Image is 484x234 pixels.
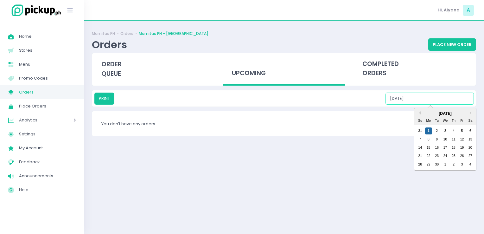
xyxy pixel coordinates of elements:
div: day-17 [442,144,449,151]
button: Next Month [470,111,473,114]
a: Mamitas PH - [GEOGRAPHIC_DATA] [139,31,208,36]
span: Help [19,186,76,194]
span: Feedback [19,158,76,166]
div: day-6 [467,127,474,134]
div: day-13 [467,136,474,143]
div: day-18 [450,144,457,151]
div: day-2 [450,161,457,168]
span: Home [19,32,76,41]
span: Aiyana [444,7,460,13]
div: day-11 [450,136,457,143]
div: Tu [433,117,440,124]
div: day-20 [467,144,474,151]
a: Orders [120,31,133,36]
span: Settings [19,130,76,138]
div: day-2 [433,127,440,134]
div: day-4 [450,127,457,134]
span: Stores [19,46,76,55]
div: day-21 [417,153,423,159]
div: upcoming [223,53,345,86]
div: day-19 [458,144,465,151]
div: month-2025-09 [416,127,474,169]
span: Orders [19,88,76,96]
div: day-16 [433,144,440,151]
span: A [463,5,474,16]
div: day-4 [467,161,474,168]
div: day-25 [450,153,457,159]
span: order queue [101,60,122,78]
div: day-5 [458,127,465,134]
div: Mo [425,117,432,124]
span: Announcements [19,172,76,180]
span: Place Orders [19,102,76,110]
div: day-10 [442,136,449,143]
a: Mamitas PH [92,31,115,36]
div: day-30 [433,161,440,168]
div: day-27 [467,153,474,159]
span: Analytics [19,116,55,124]
div: day-1 [442,161,449,168]
div: day-8 [425,136,432,143]
div: completed orders [353,53,476,84]
div: Th [450,117,457,124]
div: day-12 [458,136,465,143]
div: Orders [92,38,127,51]
button: PRINT [94,93,114,105]
div: day-24 [442,153,449,159]
div: day-14 [417,144,423,151]
div: We [442,117,449,124]
span: My Account [19,144,76,152]
div: day-28 [417,161,423,168]
div: day-7 [417,136,423,143]
div: [DATE] [414,111,476,116]
div: day-22 [425,153,432,159]
span: Hi, [438,7,443,13]
div: Sa [467,117,474,124]
button: Place New Order [428,38,476,50]
div: day-26 [458,153,465,159]
div: day-15 [425,144,432,151]
div: day-3 [458,161,465,168]
div: day-31 [417,127,423,134]
div: day-3 [442,127,449,134]
div: day-23 [433,153,440,159]
img: logo [8,3,62,17]
span: Menu [19,60,76,68]
div: day-9 [433,136,440,143]
span: Promo Codes [19,74,76,82]
div: Fr [458,117,465,124]
button: Previous Month [417,111,421,114]
div: Su [417,117,423,124]
div: You don't have any orders. [92,111,476,136]
div: day-1 [425,127,432,134]
div: day-29 [425,161,432,168]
